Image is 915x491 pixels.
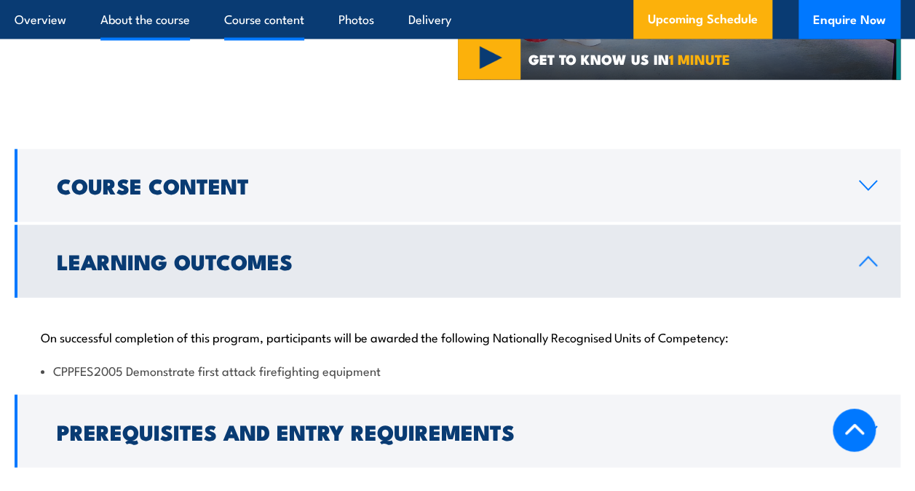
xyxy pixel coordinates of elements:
a: Learning Outcomes [15,225,900,298]
strong: 1 MINUTE [669,48,730,69]
h2: Prerequisites and Entry Requirements [57,422,836,441]
a: Prerequisites and Entry Requirements [15,395,900,468]
h2: Course Content [57,176,836,195]
li: CPPFES2005 Demonstrate first attack firefighting equipment [41,362,874,379]
span: GET TO KNOW US IN [528,52,730,66]
a: Course Content [15,149,900,222]
p: On successful completion of this program, participants will be awarded the following Nationally R... [41,329,874,344]
h2: Learning Outcomes [57,251,836,270]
